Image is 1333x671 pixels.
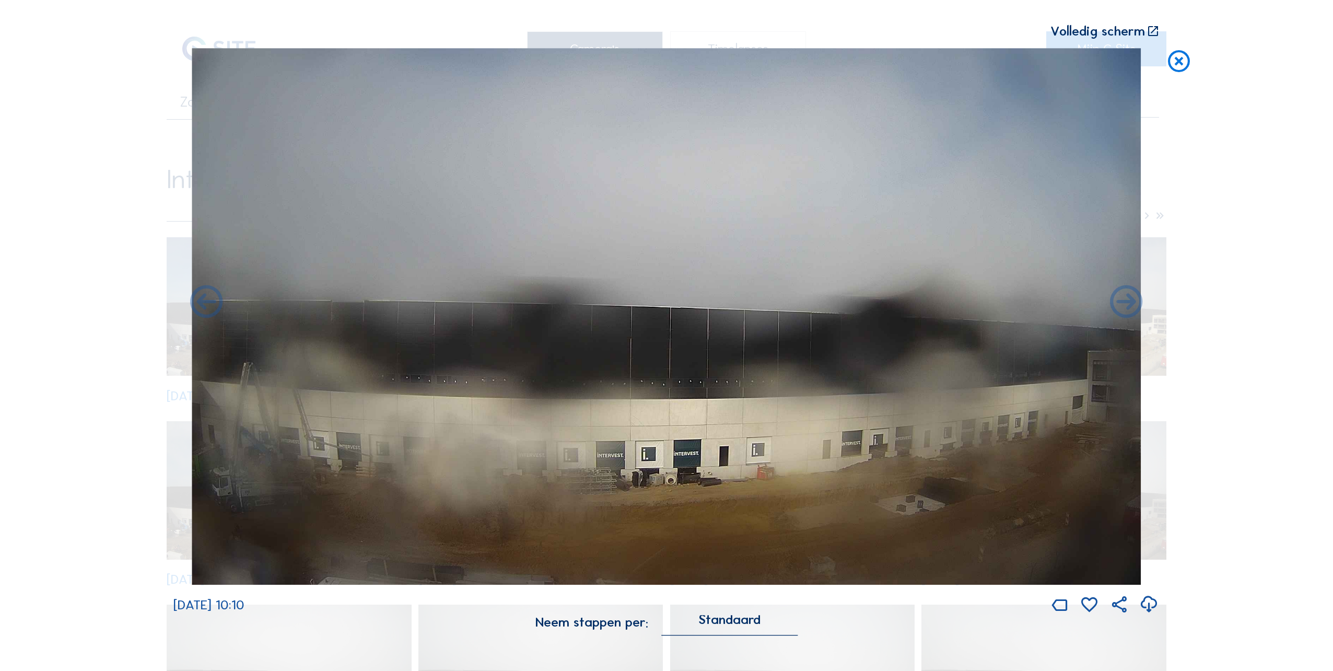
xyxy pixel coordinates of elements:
[662,615,798,634] div: Standaard
[535,616,648,629] div: Neem stappen per:
[1107,283,1146,322] i: Back
[698,615,761,624] div: Standaard
[192,48,1141,585] img: Image
[1050,25,1145,38] div: Volledig scherm
[187,283,226,322] i: Forward
[173,597,244,614] span: [DATE] 10:10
